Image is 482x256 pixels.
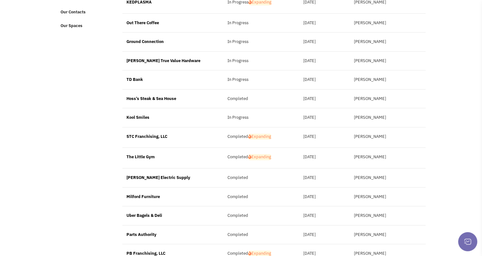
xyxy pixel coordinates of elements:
div: [DATE] [299,96,350,102]
div: [PERSON_NAME] [349,115,425,121]
div: In Progress [223,39,299,45]
div: Hoss's Steak & Sea House [122,96,223,102]
div: [DATE] [299,20,350,26]
div: In Progress [223,77,299,83]
div: Completed [223,96,299,102]
div: [PERSON_NAME] [349,96,425,102]
div: Completed [223,154,299,162]
div: The Little Gym [122,154,223,160]
div: [DATE] [299,154,350,160]
div: [DATE] [299,134,350,140]
span: Our Contacts [61,9,86,15]
div: Ground Connection [122,39,223,45]
div: [DATE] [299,115,350,121]
div: [DATE] [299,39,350,45]
div: Completed [223,134,299,141]
div: TD Bank [122,77,223,83]
div: STC Franchising, LLC [122,134,223,140]
div: [PERSON_NAME] Electric Supply [122,175,223,181]
div: [DATE] [299,232,350,238]
div: [PERSON_NAME] [349,154,425,160]
div: [DATE] [299,77,350,83]
div: [PERSON_NAME] [349,58,425,64]
div: [PERSON_NAME] [349,194,425,200]
div: Completed [223,194,299,200]
div: Completed [223,232,299,238]
div: In Progress [223,20,299,26]
div: [DATE] [299,175,350,181]
div: Kool Smiles [122,115,223,121]
div: [DATE] [299,194,350,200]
label: Expanding [248,154,271,160]
div: [PERSON_NAME] [349,20,425,26]
div: [PERSON_NAME] [349,175,425,181]
div: [DATE] [299,58,350,64]
span: Our Spaces [61,23,83,28]
div: Uber Bagels & Deli [122,213,223,219]
div: In Progress [223,115,299,121]
a: Our Spaces [57,20,109,32]
div: Out There Coffee [122,20,223,26]
div: Milford Furniture [122,194,223,200]
div: [PERSON_NAME] [349,232,425,238]
label: Expanding [248,134,271,140]
div: Parts Authority [122,232,223,238]
div: Completed [223,213,299,219]
div: [PERSON_NAME] [349,39,425,45]
div: In Progress [223,58,299,64]
a: Our Contacts [57,6,109,18]
div: Completed [223,175,299,181]
div: [PERSON_NAME] [349,134,425,140]
div: [PERSON_NAME] True Value Hardware [122,58,223,64]
div: [PERSON_NAME] [349,77,425,83]
div: [DATE] [299,213,350,219]
div: [PERSON_NAME] [349,213,425,219]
